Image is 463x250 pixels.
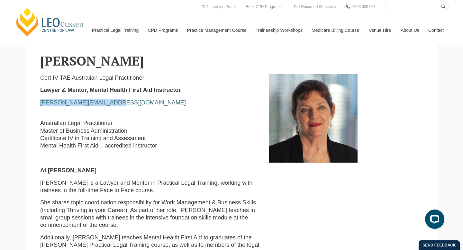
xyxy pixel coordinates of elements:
a: Book CPD Programs [244,3,283,10]
a: [PERSON_NAME] Centre for Law [14,7,86,37]
a: Medicare Billing Course [307,16,364,44]
a: About Us [396,16,423,44]
h2: [PERSON_NAME] [40,54,423,68]
a: [PERSON_NAME][EMAIL_ADDRESS][DOMAIN_NAME] [40,99,186,106]
p: [PERSON_NAME] is a Lawyer and Mentor in Practical Legal Training, working with trainees in the fu... [40,179,259,194]
p: Cert IV TAE Australian Legal Practitioner [40,74,259,82]
a: 1300 039 031 [350,3,377,10]
span: 1300 039 031 [352,4,376,9]
p: She shares topic coordination responsibility for Work Management & Business Skills (including Thr... [40,199,259,229]
a: Pre-Recorded Webcasts [292,3,338,10]
a: Venue Hire [364,16,396,44]
strong: Lawyer & Mentor, Mental Health First Aid Instructor [40,87,181,93]
a: Practical Legal Training [87,16,143,44]
a: PLT Learning Portal [200,3,237,10]
p: Australian Legal Practitioner Master of Business Administration Certificate IV in Training and As... [40,120,259,150]
img: Claire Humble [269,74,358,163]
a: Practice Management Course [182,16,251,44]
strong: At [PERSON_NAME] [40,167,96,174]
a: CPD Programs [143,16,182,44]
a: Contact [423,16,449,44]
iframe: LiveChat chat widget [420,207,447,234]
a: Traineeship Workshops [251,16,307,44]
